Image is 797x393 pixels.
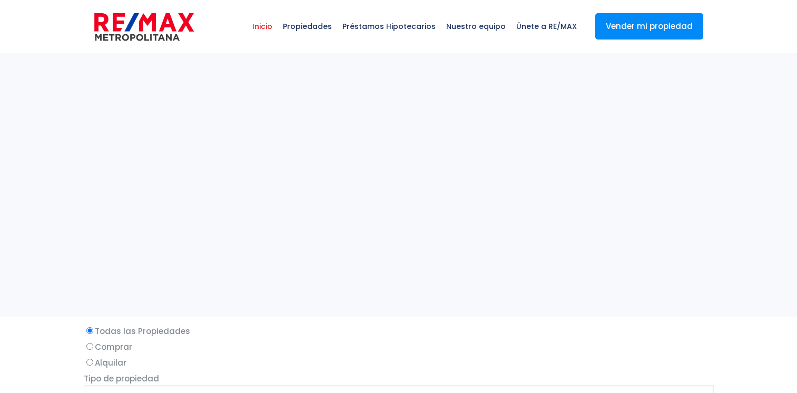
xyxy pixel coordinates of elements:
input: Todas las Propiedades [86,327,93,334]
span: Inicio [247,11,278,42]
label: Alquilar [84,356,714,369]
label: Comprar [84,340,714,353]
input: Comprar [86,343,93,350]
input: Alquilar [86,359,93,366]
img: remax-metropolitana-logo [94,11,194,43]
span: Nuestro equipo [441,11,511,42]
label: Todas las Propiedades [84,325,714,338]
span: Únete a RE/MAX [511,11,582,42]
span: Préstamos Hipotecarios [337,11,441,42]
a: Vender mi propiedad [595,13,703,40]
span: Tipo de propiedad [84,373,159,384]
span: Propiedades [278,11,337,42]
